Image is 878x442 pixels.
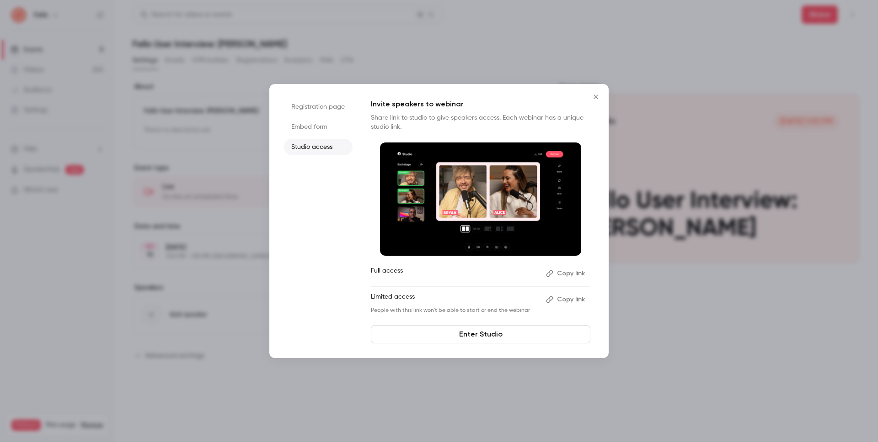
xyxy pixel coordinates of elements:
p: Share link to studio to give speakers access. Each webinar has a unique studio link. [371,113,590,132]
button: Close [587,88,605,106]
button: Copy link [542,292,590,307]
button: Copy link [542,266,590,281]
li: Embed form [284,119,353,135]
li: Studio access [284,139,353,155]
a: Enter Studio [371,325,590,343]
li: Registration page [284,99,353,115]
p: People with this link won't be able to start or end the webinar [371,307,539,314]
p: Invite speakers to webinar [371,99,590,110]
p: Limited access [371,292,539,307]
p: Full access [371,266,539,281]
img: Invite speakers to webinar [380,142,581,256]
